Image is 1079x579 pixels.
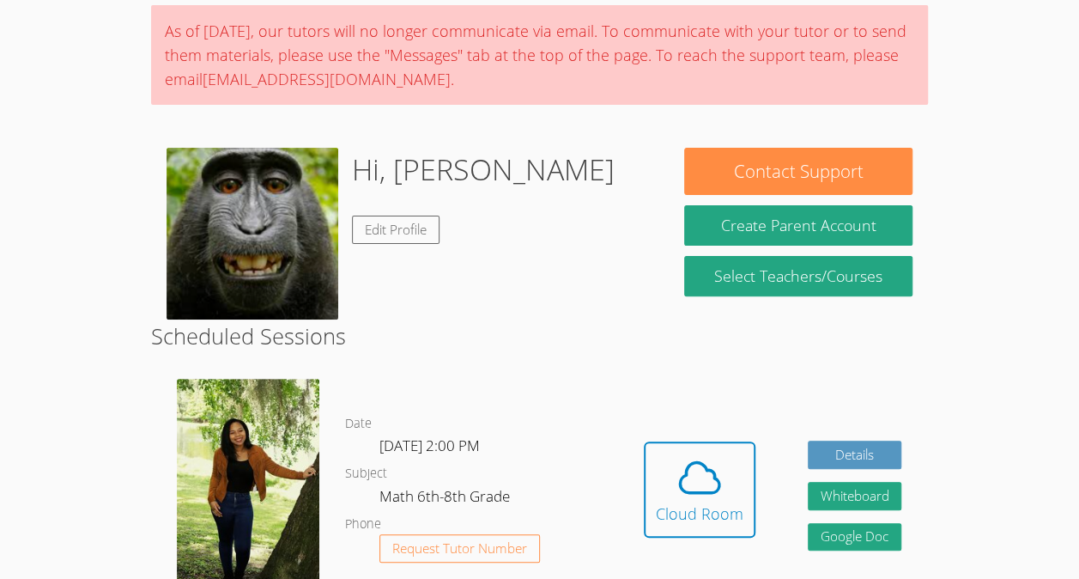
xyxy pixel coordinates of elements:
a: Edit Profile [352,216,439,244]
dt: Phone [345,514,381,535]
div: Cloud Room [656,502,743,526]
dt: Date [345,413,372,435]
span: [DATE] 2:00 PM [379,436,480,455]
button: Cloud Room [644,442,755,538]
div: As of [DATE], our tutors will no longer communicate via email. To communicate with your tutor or ... [151,5,928,105]
button: Contact Support [684,148,912,195]
span: Request Tutor Number [392,542,527,555]
img: Screenshot%202025-09-26%20141036.png [167,148,338,320]
button: Request Tutor Number [379,534,540,563]
a: Select Teachers/Courses [684,256,912,296]
h2: Scheduled Sessions [151,320,928,352]
a: Details [808,441,902,469]
h1: Hi, [PERSON_NAME] [352,148,615,192]
dd: Math 6th-8th Grade [379,485,513,514]
dt: Subject [345,463,387,485]
button: Whiteboard [808,482,902,510]
button: Create Parent Account [684,205,912,246]
a: Google Doc [808,523,902,552]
